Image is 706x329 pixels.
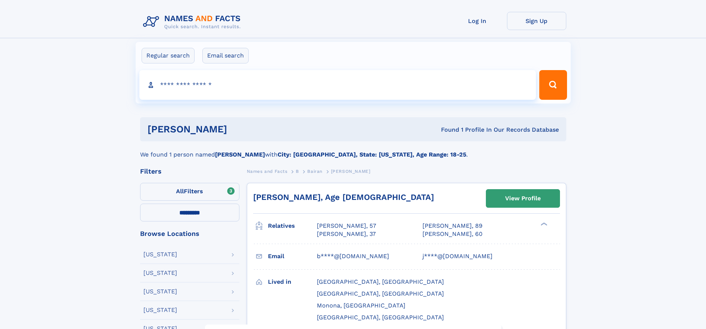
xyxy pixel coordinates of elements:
[202,48,249,63] label: Email search
[176,188,184,195] span: All
[334,126,559,134] div: Found 1 Profile In Our Records Database
[140,168,239,175] div: Filters
[486,190,560,207] a: View Profile
[140,183,239,201] label: Filters
[307,169,322,174] span: Bairan
[296,169,299,174] span: B
[143,270,177,276] div: [US_STATE]
[539,70,567,100] button: Search Button
[253,193,434,202] a: [PERSON_NAME], Age [DEMOGRAPHIC_DATA]
[140,12,247,32] img: Logo Names and Facts
[268,276,317,288] h3: Lived in
[268,220,317,232] h3: Relatives
[317,278,444,285] span: [GEOGRAPHIC_DATA], [GEOGRAPHIC_DATA]
[143,251,177,257] div: [US_STATE]
[317,302,405,309] span: Monona, [GEOGRAPHIC_DATA]
[317,290,444,297] span: [GEOGRAPHIC_DATA], [GEOGRAPHIC_DATA]
[507,12,566,30] a: Sign Up
[215,151,265,158] b: [PERSON_NAME]
[317,314,444,321] span: [GEOGRAPHIC_DATA], [GEOGRAPHIC_DATA]
[142,48,195,63] label: Regular search
[140,141,566,159] div: We found 1 person named with .
[448,12,507,30] a: Log In
[143,307,177,313] div: [US_STATE]
[140,230,239,237] div: Browse Locations
[505,190,541,207] div: View Profile
[317,222,376,230] a: [PERSON_NAME], 57
[317,230,376,238] a: [PERSON_NAME], 37
[296,167,299,176] a: B
[268,250,317,263] h3: Email
[143,289,177,295] div: [US_STATE]
[139,70,536,100] input: search input
[331,169,371,174] span: [PERSON_NAME]
[422,230,483,238] a: [PERSON_NAME], 60
[278,151,466,158] b: City: [GEOGRAPHIC_DATA], State: [US_STATE], Age Range: 18-25
[247,167,288,176] a: Names and Facts
[539,222,548,227] div: ❯
[422,222,483,230] a: [PERSON_NAME], 89
[148,125,334,134] h1: [PERSON_NAME]
[307,167,322,176] a: Bairan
